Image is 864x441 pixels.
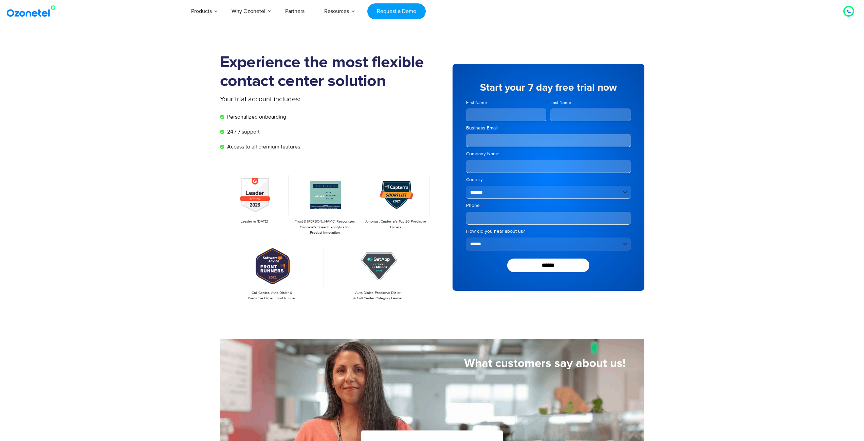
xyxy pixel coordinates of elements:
label: Business Email [466,125,631,131]
label: Company Name [466,151,631,157]
span: Personalized onboarding [225,113,286,121]
label: Last Name [550,100,631,106]
p: Frost & [PERSON_NAME] Recognizes Ozonetel's Speech Analytics for Product Innovation [294,219,356,236]
h1: Experience the most flexible contact center solution [220,53,432,91]
span: Access to all premium features [225,143,300,151]
p: Call Center, Auto Dialer & Predictive Dialer Front Runner [223,290,321,301]
h5: What customers say about us! [220,357,626,369]
label: How did you hear about us? [466,228,631,235]
p: Amongst Capterra’s Top 20 Predictive Dialers [365,219,426,230]
p: Auto Dialer, Predictive Dialer & Call Center Category Leader [329,290,427,301]
label: Phone [466,202,631,209]
p: Your trial account includes: [220,94,381,104]
h5: Start your 7 day free trial now [466,83,631,93]
a: Request a Demo [367,3,425,19]
span: 24 / 7 support [225,128,260,136]
p: Leader in [DATE] [223,219,285,225]
label: Country [466,176,631,183]
label: First Name [466,100,547,106]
